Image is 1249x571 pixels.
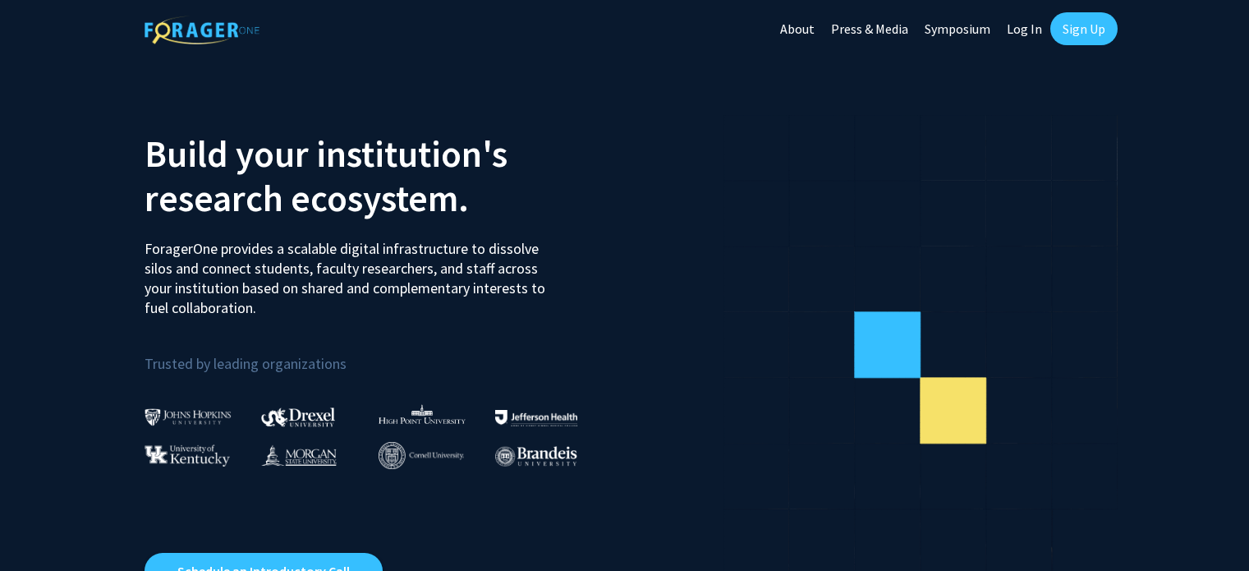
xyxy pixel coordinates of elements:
[379,442,464,469] img: Cornell University
[145,444,230,467] img: University of Kentucky
[145,16,259,44] img: ForagerOne Logo
[379,404,466,424] img: High Point University
[145,331,613,376] p: Trusted by leading organizations
[1050,12,1118,45] a: Sign Up
[145,131,613,220] h2: Build your institution's research ecosystem.
[495,446,577,467] img: Brandeis University
[261,444,337,466] img: Morgan State University
[495,410,577,426] img: Thomas Jefferson University
[145,408,232,426] img: Johns Hopkins University
[145,227,557,318] p: ForagerOne provides a scalable digital infrastructure to dissolve silos and connect students, fac...
[261,408,335,426] img: Drexel University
